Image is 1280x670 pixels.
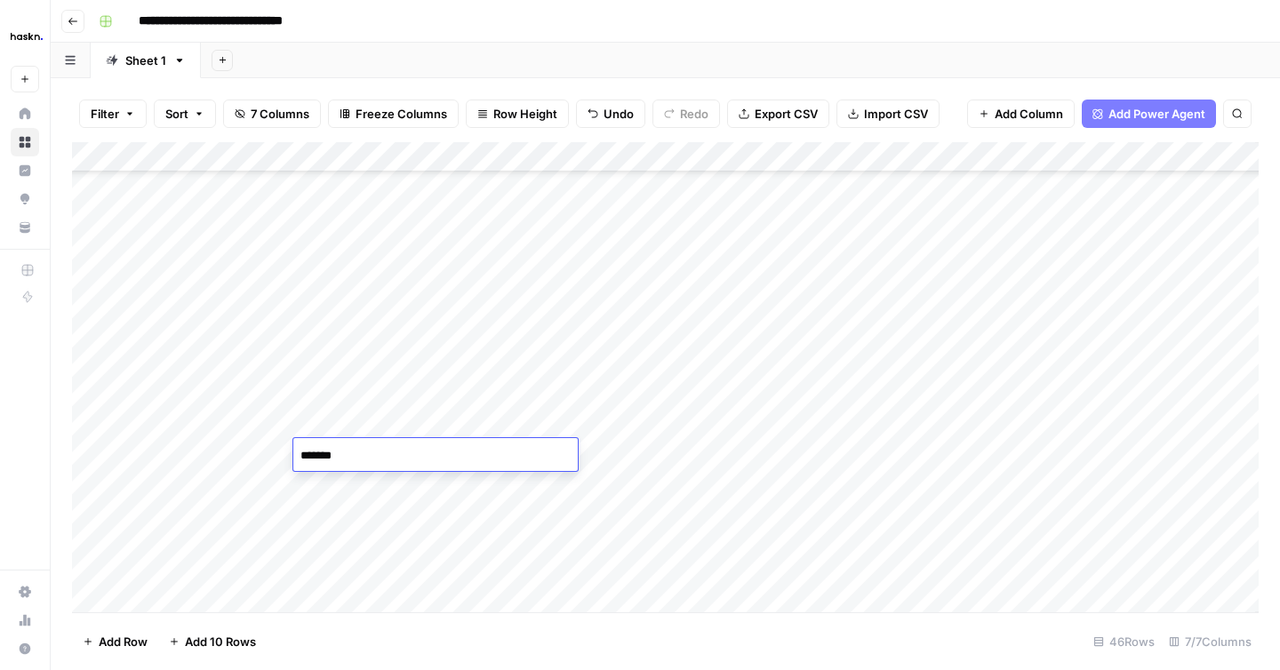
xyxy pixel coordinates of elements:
[11,156,39,185] a: Insights
[995,105,1063,123] span: Add Column
[251,105,309,123] span: 7 Columns
[680,105,708,123] span: Redo
[11,100,39,128] a: Home
[125,52,166,69] div: Sheet 1
[11,634,39,663] button: Help + Support
[1086,627,1162,656] div: 46 Rows
[11,606,39,634] a: Usage
[493,105,557,123] span: Row Height
[11,213,39,242] a: Your Data
[604,105,634,123] span: Undo
[79,100,147,128] button: Filter
[967,100,1075,128] button: Add Column
[11,185,39,213] a: Opportunities
[11,578,39,606] a: Settings
[91,43,201,78] a: Sheet 1
[576,100,645,128] button: Undo
[864,105,928,123] span: Import CSV
[158,627,267,656] button: Add 10 Rows
[1108,105,1205,123] span: Add Power Agent
[223,100,321,128] button: 7 Columns
[755,105,818,123] span: Export CSV
[328,100,459,128] button: Freeze Columns
[185,633,256,650] span: Add 10 Rows
[165,105,188,123] span: Sort
[11,20,43,52] img: Haskn Logo
[727,100,829,128] button: Export CSV
[356,105,447,123] span: Freeze Columns
[1162,627,1259,656] div: 7/7 Columns
[652,100,720,128] button: Redo
[466,100,569,128] button: Row Height
[72,627,158,656] button: Add Row
[11,14,39,59] button: Workspace: Haskn
[836,100,940,128] button: Import CSV
[11,128,39,156] a: Browse
[99,633,148,650] span: Add Row
[154,100,216,128] button: Sort
[91,105,119,123] span: Filter
[1082,100,1216,128] button: Add Power Agent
